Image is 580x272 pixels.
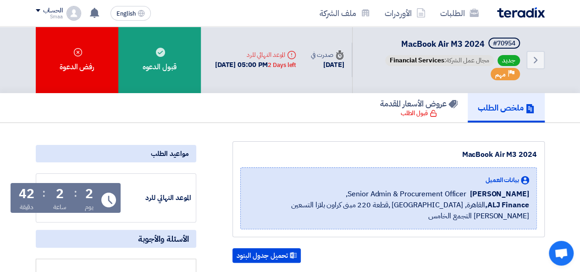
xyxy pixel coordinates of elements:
span: جديد [497,55,520,66]
span: بيانات العميل [486,175,519,185]
div: : [42,185,45,201]
b: ALJ Finance, [485,200,529,211]
div: دقيقة [20,202,34,212]
span: القاهرة, [GEOGRAPHIC_DATA] ,قطعة 220 مبنى كراون بلازا التسعين [PERSON_NAME] التجمع الخامس [248,200,529,222]
div: قبول الطلب [401,109,437,118]
div: الموعد النهائي للرد [215,50,296,60]
div: قبول الدعوه [118,27,201,93]
span: [PERSON_NAME] [470,189,529,200]
h5: MacBook Air M3 2024 [383,38,522,50]
div: : [74,185,77,201]
img: profile_test.png [66,6,81,21]
span: Financial Services [390,56,444,65]
a: ملخص الطلب [468,93,545,122]
div: الحساب [43,7,63,15]
span: MacBook Air M3 2024 [401,38,485,50]
div: [DATE] 05:00 PM [215,60,296,70]
div: Smaa [36,14,63,19]
div: MacBook Air M3 2024 [240,149,537,160]
button: تحميل جدول البنود [232,248,301,263]
a: ملف الشركة [312,2,377,24]
h5: ملخص الطلب [478,102,535,113]
span: الأسئلة والأجوبة [138,233,189,244]
h5: عروض الأسعار المقدمة [380,98,458,109]
div: 2 [56,188,64,200]
a: الأوردرات [377,2,433,24]
div: رفض الدعوة [36,27,118,93]
div: [DATE] [311,60,344,70]
span: English [116,11,136,17]
div: 2 Days left [268,61,296,70]
button: English [110,6,151,21]
a: عروض الأسعار المقدمة قبول الطلب [370,93,468,122]
span: Senior Admin & Procurement Officer, [346,189,466,200]
div: صدرت في [311,50,344,60]
span: مجال عمل الشركة: [385,55,494,66]
div: ساعة [53,202,66,212]
a: الطلبات [433,2,486,24]
div: 42 [19,188,34,200]
span: مهم [495,70,506,79]
div: مواعيد الطلب [36,145,196,162]
a: Open chat [549,241,574,266]
img: Teradix logo [497,7,545,18]
div: #70954 [493,40,515,47]
div: 2 [85,188,93,200]
div: يوم [85,202,94,212]
div: الموعد النهائي للرد [122,193,191,203]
